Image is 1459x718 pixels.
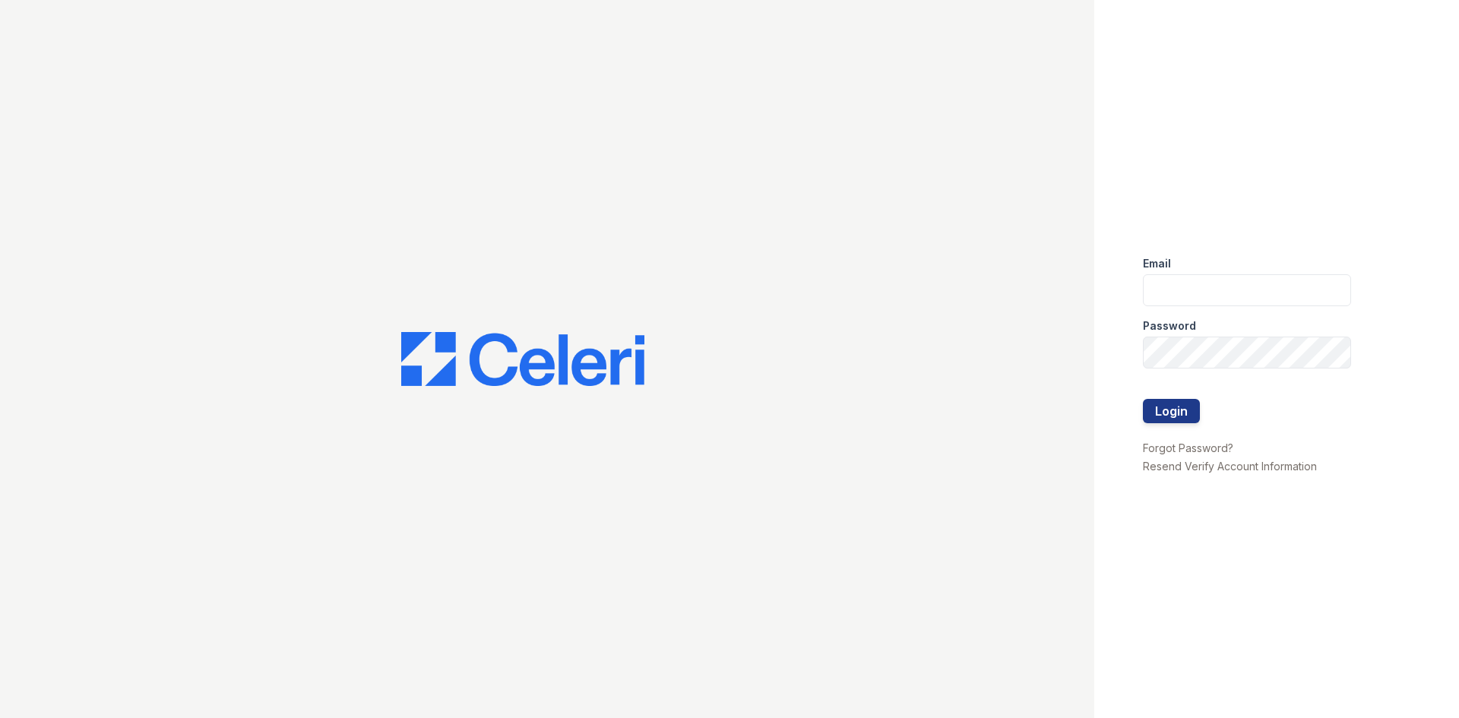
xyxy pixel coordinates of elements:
[1143,460,1317,473] a: Resend Verify Account Information
[401,332,644,387] img: CE_Logo_Blue-a8612792a0a2168367f1c8372b55b34899dd931a85d93a1a3d3e32e68fde9ad4.png
[1143,441,1233,454] a: Forgot Password?
[1143,399,1200,423] button: Login
[1143,256,1171,271] label: Email
[1143,318,1196,334] label: Password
